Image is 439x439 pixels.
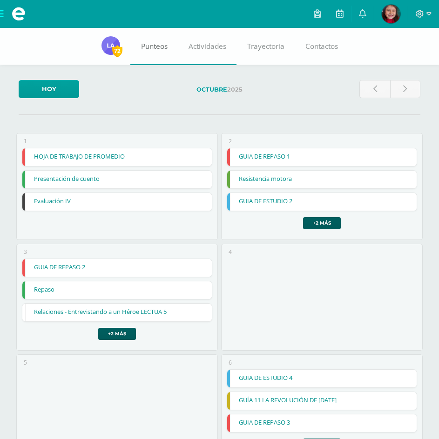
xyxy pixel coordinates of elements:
a: Punteos [130,28,178,65]
a: GUIA DE REPASO 3 [227,414,417,432]
a: Trayectoria [236,28,295,65]
a: GUÍA 11 LA REVOLUCIÓN DE [DATE] [227,392,417,410]
a: GUIA DE REPASO 2 [22,259,212,277]
span: Trayectoria [247,41,284,51]
a: Actividades [178,28,236,65]
div: GUÍA 11 LA REVOLUCIÓN DE OCTUBRE DE 1944 | Tarea [227,392,417,410]
span: Actividades [189,41,226,51]
img: 083ad7fa40920b576607324bf618279f.png [382,5,400,23]
div: Presentación de cuento | Tarea [22,170,212,189]
div: Repaso | Tarea [22,281,212,299]
div: Relaciones - Entrevistando a un Héroe LECTUA 5 | Tarea [22,303,212,322]
a: GUIA DE ESTUDIO 2 [227,193,417,211]
span: Punteos [141,41,168,51]
strong: Octubre [196,86,227,93]
div: HOJA DE TRABAJO DE PROMEDIO | Tarea [22,148,212,166]
div: Evaluación IV | Tarea [22,193,212,211]
div: GUIA DE REPASO 1 | Tarea [227,148,417,166]
img: df0793572da9df3e813f0ef5cedb25ab.png [101,36,120,55]
a: Resistencia motora [227,171,417,188]
a: Hoy [19,80,79,98]
div: GUIA DE ESTUDIO 2 | Tarea [227,193,417,211]
div: 6 [229,359,232,366]
div: 4 [229,248,232,256]
a: Evaluación IV [22,193,212,211]
div: Resistencia motora | Tarea [227,170,417,189]
a: Presentación de cuento [22,171,212,188]
div: 5 [24,359,27,366]
a: GUIA DE REPASO 1 [227,148,417,166]
a: +2 más [98,328,136,340]
div: GUIA DE ESTUDIO 4 | Tarea [227,369,417,388]
a: Repaso [22,281,212,299]
label: 2025 [87,80,352,99]
div: 2 [229,137,232,145]
div: 3 [24,248,27,256]
a: Relaciones - Entrevistando a un Héroe LECTUA 5 [22,304,212,321]
a: HOJA DE TRABAJO DE PROMEDIO [22,148,212,166]
a: Contactos [295,28,348,65]
a: GUIA DE ESTUDIO 4 [227,370,417,387]
a: +2 más [303,217,341,229]
span: Contactos [305,41,338,51]
span: 72 [112,45,122,57]
div: 1 [24,137,27,145]
div: GUIA DE REPASO 2 | Tarea [22,259,212,277]
div: GUIA DE REPASO 3 | Tarea [227,414,417,432]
